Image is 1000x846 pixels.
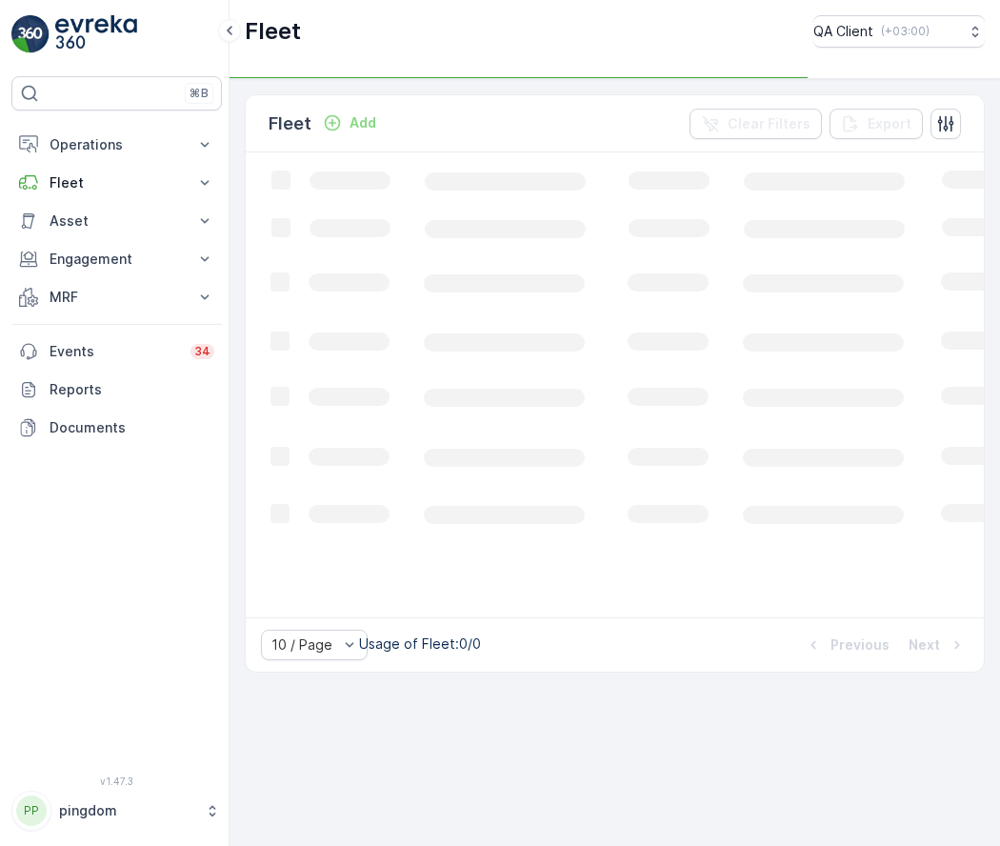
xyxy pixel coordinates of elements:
[690,109,822,139] button: Clear Filters
[909,635,940,655] p: Next
[50,250,184,269] p: Engagement
[50,288,184,307] p: MRF
[50,342,179,361] p: Events
[50,211,184,231] p: Asset
[50,380,214,399] p: Reports
[55,15,137,53] img: logo_light-DOdMpM7g.png
[11,164,222,202] button: Fleet
[11,202,222,240] button: Asset
[813,22,873,41] p: QA Client
[269,111,311,137] p: Fleet
[11,791,222,831] button: PPpingdom
[16,796,47,826] div: PP
[907,634,969,656] button: Next
[830,109,923,139] button: Export
[813,15,985,48] button: QA Client(+03:00)
[315,111,384,134] button: Add
[11,409,222,447] a: Documents
[868,114,911,133] p: Export
[11,278,222,316] button: MRF
[11,371,222,409] a: Reports
[245,16,301,47] p: Fleet
[190,86,209,101] p: ⌘B
[50,418,214,437] p: Documents
[881,24,930,39] p: ( +03:00 )
[728,114,810,133] p: Clear Filters
[830,635,890,655] p: Previous
[802,634,891,656] button: Previous
[11,332,222,371] a: Events34
[50,173,184,192] p: Fleet
[194,344,210,359] p: 34
[11,15,50,53] img: logo
[11,126,222,164] button: Operations
[11,240,222,278] button: Engagement
[59,801,195,820] p: pingdom
[11,775,222,787] span: v 1.47.3
[359,634,481,654] p: Usage of Fleet : 0/0
[350,113,376,132] p: Add
[50,135,184,154] p: Operations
